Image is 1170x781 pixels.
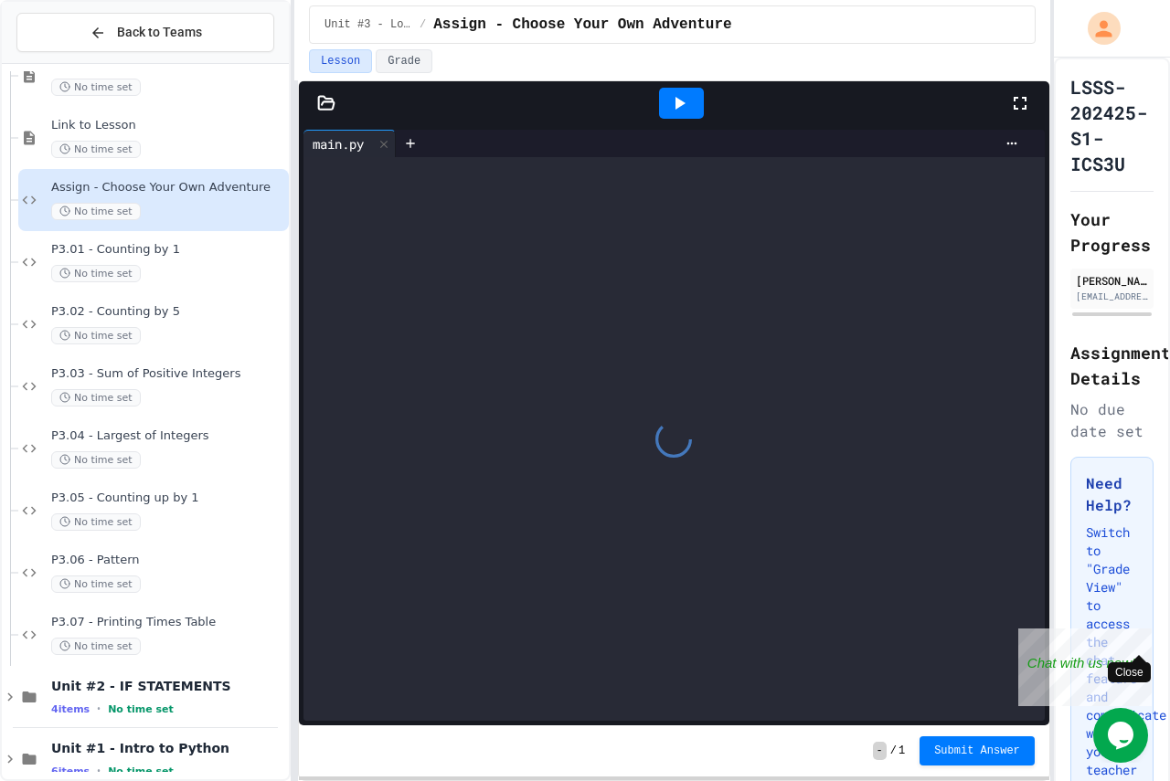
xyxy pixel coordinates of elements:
span: No time set [51,575,141,593]
span: Assign - Choose Your Own Adventure [51,180,285,195]
div: My Account [1069,7,1125,49]
h1: LSSS-202425-S1-ICS3U [1070,74,1154,176]
div: [EMAIL_ADDRESS][DOMAIN_NAME] [1076,290,1148,303]
span: - [873,742,887,760]
span: Unit #3 - Loops [324,17,412,32]
div: main.py [303,130,396,157]
span: No time set [51,141,141,158]
span: • [97,702,101,716]
h3: Need Help? [1086,472,1138,516]
span: P3.04 - Largest of Integers [51,428,285,444]
span: No time set [51,203,141,220]
div: No due date set [1070,398,1154,442]
span: 4 items [51,703,90,715]
span: No time set [108,765,174,777]
span: Submit Answer [934,744,1020,758]
iframe: chat widget [1093,708,1152,763]
button: Lesson [309,49,372,73]
span: No time set [51,79,141,96]
iframe: chat widget [1018,628,1152,706]
span: Assign - Choose Your Own Adventure [433,14,731,36]
div: main.py [303,134,373,153]
span: No time set [108,703,174,715]
span: No time set [51,389,141,406]
span: P3.06 - Pattern [51,553,285,568]
span: P3.02 - Counting by 5 [51,304,285,320]
span: P3.05 - Counting up by 1 [51,491,285,506]
button: Back to Teams [16,13,274,52]
span: / [890,744,897,758]
span: / [420,17,426,32]
button: Submit Answer [920,736,1035,765]
span: No time set [51,451,141,469]
h2: Your Progress [1070,206,1154,258]
button: Grade [376,49,432,73]
span: P3.01 - Counting by 1 [51,242,285,258]
span: Back to Teams [117,23,202,42]
h2: Assignment Details [1070,340,1154,391]
span: No time set [51,638,141,655]
span: 6 items [51,765,90,777]
span: • [97,764,101,778]
span: P3.07 - Printing Times Table [51,615,285,630]
span: P3.03 - Sum of Positive Integers [51,366,285,382]
span: 1 [899,744,905,758]
span: Link to Lesson [51,118,285,133]
div: [PERSON_NAME] (Student) [1076,272,1148,289]
span: No time set [51,513,141,531]
span: Unit #1 - Intro to Python [51,740,285,756]
span: No time set [51,265,141,282]
span: Unit #2 - IF STATEMENTS [51,678,285,694]
span: No time set [51,327,141,344]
